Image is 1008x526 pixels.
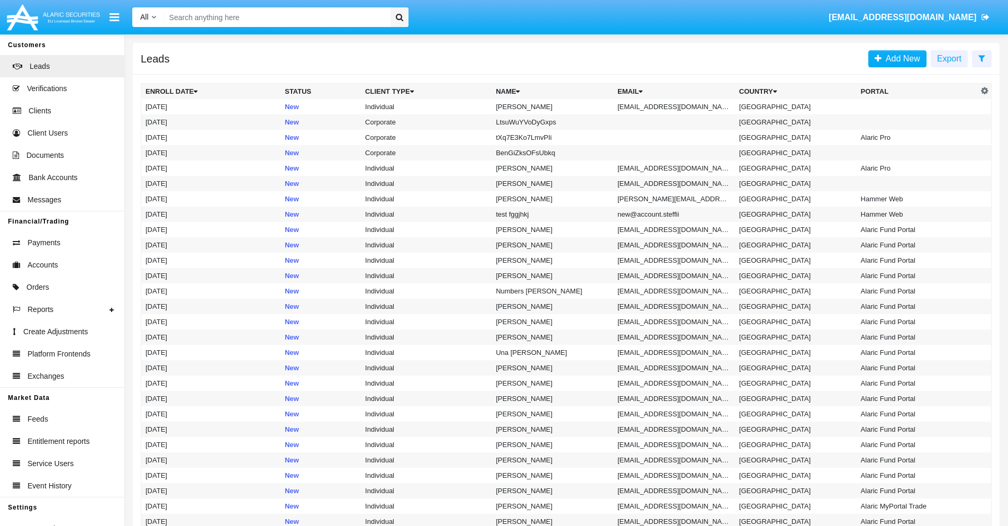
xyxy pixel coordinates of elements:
td: Individual [361,314,492,329]
td: [EMAIL_ADDRESS][DOMAIN_NAME] [613,176,735,191]
td: [DATE] [141,314,281,329]
td: [DATE] [141,376,281,391]
td: [GEOGRAPHIC_DATA] [735,299,857,314]
span: Leads [30,61,50,72]
td: Individual [361,452,492,468]
span: Service Users [28,458,74,469]
span: Clients [29,105,51,117]
td: New [280,145,361,161]
a: [EMAIL_ADDRESS][DOMAIN_NAME] [824,3,995,32]
td: [EMAIL_ADDRESS][DOMAIN_NAME] [613,314,735,329]
td: [EMAIL_ADDRESS][DOMAIN_NAME] [613,283,735,299]
td: New [280,360,361,376]
span: Accounts [28,260,58,271]
td: Corporate [361,145,492,161]
td: [DATE] [141,468,281,483]
td: [DATE] [141,268,281,283]
td: Hammer Web [857,207,978,222]
td: [PERSON_NAME][EMAIL_ADDRESS] [613,191,735,207]
td: [PERSON_NAME] [492,468,613,483]
td: Individual [361,498,492,514]
td: [EMAIL_ADDRESS][DOMAIN_NAME] [613,406,735,422]
td: [EMAIL_ADDRESS][DOMAIN_NAME] [613,161,735,176]
td: [PERSON_NAME] [492,191,613,207]
span: Verifications [27,83,67,94]
th: Client Type [361,84,492,100]
span: Bank Accounts [29,172,78,183]
td: [GEOGRAPHIC_DATA] [735,99,857,114]
th: Enroll Date [141,84,281,100]
td: New [280,283,361,299]
td: Alaric Fund Portal [857,222,978,237]
td: Individual [361,468,492,483]
td: [EMAIL_ADDRESS][DOMAIN_NAME] [613,452,735,468]
td: Individual [361,406,492,422]
input: Search [164,7,387,27]
span: Exchanges [28,371,64,382]
td: [GEOGRAPHIC_DATA] [735,176,857,191]
td: New [280,237,361,253]
td: [DATE] [141,130,281,145]
td: [PERSON_NAME] [492,253,613,268]
td: [EMAIL_ADDRESS][DOMAIN_NAME] [613,483,735,498]
td: New [280,268,361,283]
td: [PERSON_NAME] [492,314,613,329]
td: test fggjhkj [492,207,613,222]
td: [GEOGRAPHIC_DATA] [735,329,857,345]
td: [GEOGRAPHIC_DATA] [735,468,857,483]
td: New [280,406,361,422]
span: Reports [28,304,53,315]
td: New [280,191,361,207]
td: [DATE] [141,99,281,114]
td: [DATE] [141,283,281,299]
td: Individual [361,191,492,207]
td: [PERSON_NAME] [492,237,613,253]
td: [DATE] [141,176,281,191]
td: [PERSON_NAME] [492,452,613,468]
a: All [132,12,164,23]
td: [EMAIL_ADDRESS][DOMAIN_NAME] [613,237,735,253]
th: Country [735,84,857,100]
td: Individual [361,422,492,437]
td: [DATE] [141,145,281,161]
td: Alaric Pro [857,130,978,145]
td: [GEOGRAPHIC_DATA] [735,253,857,268]
td: [EMAIL_ADDRESS][DOMAIN_NAME] [613,253,735,268]
td: Alaric Fund Portal [857,268,978,283]
td: [DATE] [141,345,281,360]
td: Alaric Fund Portal [857,391,978,406]
td: [DATE] [141,299,281,314]
td: Individual [361,376,492,391]
td: [EMAIL_ADDRESS][DOMAIN_NAME] [613,376,735,391]
th: Status [280,84,361,100]
span: Orders [26,282,49,293]
td: Alaric Fund Portal [857,437,978,452]
td: Individual [361,391,492,406]
td: [GEOGRAPHIC_DATA] [735,283,857,299]
td: Individual [361,299,492,314]
td: Individual [361,283,492,299]
td: [DATE] [141,406,281,422]
td: Alaric Pro [857,161,978,176]
td: [GEOGRAPHIC_DATA] [735,130,857,145]
td: [EMAIL_ADDRESS][DOMAIN_NAME] [613,437,735,452]
td: Individual [361,207,492,222]
td: [GEOGRAPHIC_DATA] [735,191,857,207]
td: [GEOGRAPHIC_DATA] [735,222,857,237]
td: Una [PERSON_NAME] [492,345,613,360]
td: [GEOGRAPHIC_DATA] [735,498,857,514]
td: Individual [361,268,492,283]
td: [EMAIL_ADDRESS][DOMAIN_NAME] [613,268,735,283]
td: New [280,314,361,329]
td: New [280,176,361,191]
td: Alaric Fund Portal [857,283,978,299]
td: [DATE] [141,207,281,222]
td: Alaric MyPortal Trade [857,498,978,514]
td: Alaric Fund Portal [857,314,978,329]
td: New [280,161,361,176]
td: [DATE] [141,222,281,237]
td: Alaric Fund Portal [857,406,978,422]
td: Alaric Fund Portal [857,483,978,498]
td: [EMAIL_ADDRESS][DOMAIN_NAME] [613,422,735,437]
td: Individual [361,253,492,268]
